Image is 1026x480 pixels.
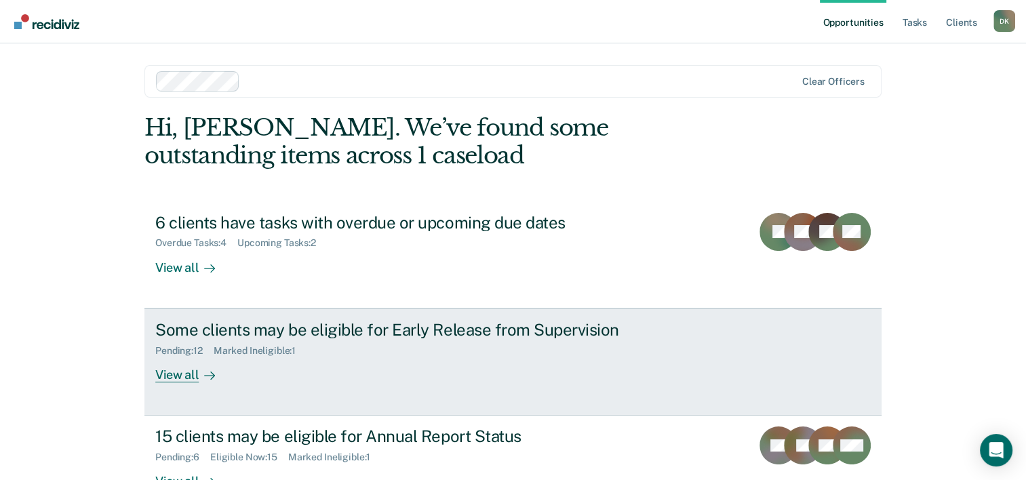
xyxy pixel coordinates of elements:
div: Pending : 6 [155,452,210,463]
div: View all [155,356,231,382]
a: Some clients may be eligible for Early Release from SupervisionPending:12Marked Ineligible:1View all [144,308,882,416]
button: Profile dropdown button [993,10,1015,32]
div: Clear officers [802,76,865,87]
div: View all [155,249,231,275]
a: 6 clients have tasks with overdue or upcoming due datesOverdue Tasks:4Upcoming Tasks:2View all [144,202,882,308]
div: Marked Ineligible : 1 [214,345,307,357]
div: Open Intercom Messenger [980,434,1012,466]
div: Overdue Tasks : 4 [155,237,237,249]
img: Recidiviz [14,14,79,29]
div: 6 clients have tasks with overdue or upcoming due dates [155,213,631,233]
div: Some clients may be eligible for Early Release from Supervision [155,320,631,340]
div: Pending : 12 [155,345,214,357]
div: D K [993,10,1015,32]
div: 15 clients may be eligible for Annual Report Status [155,426,631,446]
div: Upcoming Tasks : 2 [237,237,327,249]
div: Hi, [PERSON_NAME]. We’ve found some outstanding items across 1 caseload [144,114,734,169]
div: Eligible Now : 15 [210,452,288,463]
div: Marked Ineligible : 1 [288,452,381,463]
